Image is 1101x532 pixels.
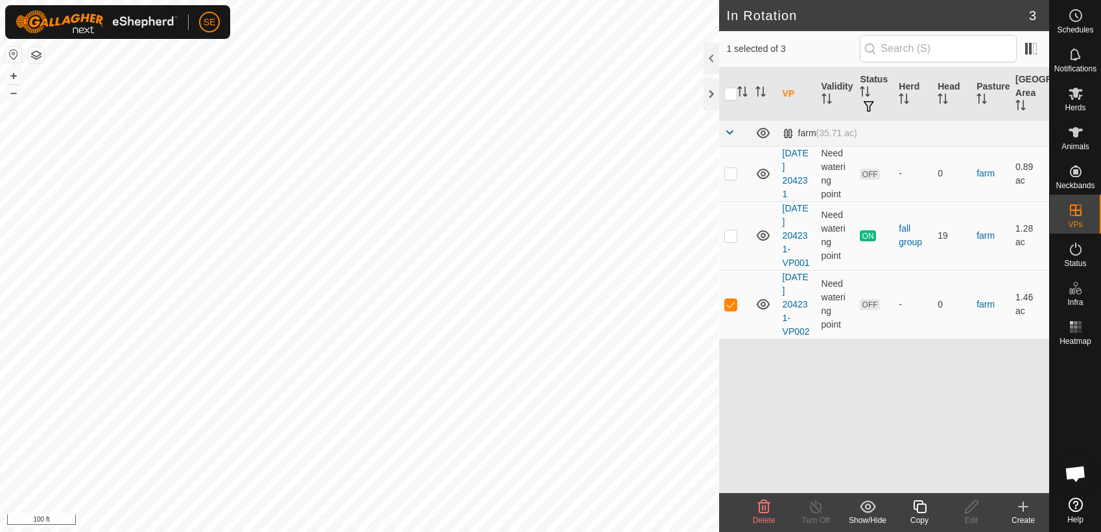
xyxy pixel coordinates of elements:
span: Delete [753,516,775,525]
span: Notifications [1054,65,1096,73]
div: farm [783,128,857,139]
a: [DATE] 204231-VP001 [783,203,810,268]
a: Contact Us [372,515,410,527]
a: Help [1050,492,1101,529]
span: ON [860,230,875,241]
div: - [899,298,927,311]
p-sorticon: Activate to sort [737,88,748,99]
td: 0 [932,146,971,201]
p-sorticon: Activate to sort [899,95,909,106]
div: Edit [945,514,997,526]
th: VP [777,67,816,121]
button: Reset Map [6,47,21,62]
div: fall group [899,222,927,249]
div: Copy [894,514,945,526]
th: Status [855,67,894,121]
p-sorticon: Activate to sort [860,88,870,99]
th: Validity [816,67,855,121]
p-sorticon: Activate to sort [938,95,948,106]
div: Show/Hide [842,514,894,526]
th: Herd [894,67,932,121]
span: VPs [1068,221,1082,228]
span: SE [204,16,216,29]
a: Privacy Policy [308,515,357,527]
span: 3 [1029,6,1036,25]
a: [DATE] 204231 [783,148,809,199]
span: Neckbands [1056,182,1095,189]
button: – [6,85,21,101]
span: OFF [860,169,879,180]
a: farm [977,299,995,309]
div: - [899,167,927,180]
div: Turn Off [790,514,842,526]
p-sorticon: Activate to sort [822,95,832,106]
p-sorticon: Activate to sort [1015,102,1026,112]
td: Need watering point [816,201,855,270]
span: Herds [1065,104,1085,112]
span: Infra [1067,298,1083,306]
th: [GEOGRAPHIC_DATA] Area [1010,67,1049,121]
td: Need watering point [816,146,855,201]
button: Map Layers [29,47,44,63]
span: OFF [860,299,879,310]
span: Help [1067,516,1083,524]
th: Pasture [971,67,1010,121]
td: 1.46 ac [1010,270,1049,339]
td: 1.28 ac [1010,201,1049,270]
span: Heatmap [1060,337,1091,345]
span: (35.71 ac) [816,128,857,138]
div: Create [997,514,1049,526]
span: 1 selected of 3 [727,42,860,56]
td: 0.89 ac [1010,146,1049,201]
a: [DATE] 204231-VP002 [783,272,810,337]
th: Head [932,67,971,121]
a: farm [977,230,995,241]
img: Gallagher Logo [16,10,178,34]
input: Search (S) [860,35,1017,62]
p-sorticon: Activate to sort [977,95,987,106]
td: 0 [932,270,971,339]
a: farm [977,168,995,178]
div: Open chat [1056,454,1095,493]
td: Need watering point [816,270,855,339]
p-sorticon: Activate to sort [755,88,766,99]
h2: In Rotation [727,8,1029,23]
span: Animals [1061,143,1089,151]
td: 19 [932,201,971,270]
span: Status [1064,260,1086,267]
span: Schedules [1057,26,1093,34]
button: + [6,68,21,84]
